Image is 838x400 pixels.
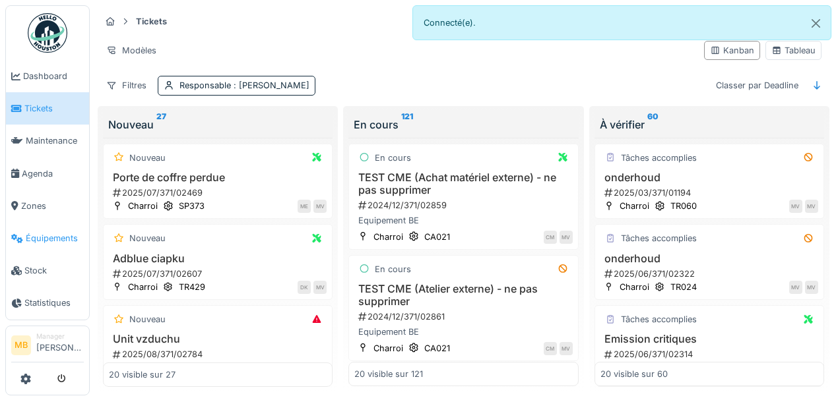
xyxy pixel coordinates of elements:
h3: Porte de coffre perdue [109,171,327,184]
h3: Adblue ciapku [109,252,327,265]
div: CP078 [670,362,697,374]
li: [PERSON_NAME] [36,331,84,360]
div: 2025/06/371/02322 [603,268,818,280]
div: ME [298,200,311,213]
span: Équipements [26,232,84,244]
a: Maintenance [6,125,89,157]
div: Kanban [710,44,754,57]
a: Agenda [6,157,89,190]
div: TR060 [670,200,697,212]
div: 2025/06/371/02314 [603,348,818,360]
span: Stock [24,264,84,277]
a: Zones [6,190,89,222]
div: Tableau [771,44,816,57]
div: Classer par Deadline [710,76,804,95]
div: 2025/03/371/01194 [603,186,818,199]
div: Equipement BE [354,214,572,227]
div: 2024/12/371/02861 [357,310,572,323]
li: MB [11,335,31,355]
div: À vérifier [600,117,819,132]
div: Equipement BE [354,326,572,338]
div: CM [544,231,557,244]
button: Close [801,6,831,41]
div: Connecté(e). [412,5,831,40]
div: CA021 [424,231,450,243]
div: CM [544,342,557,355]
span: Zones [21,200,84,212]
span: : [PERSON_NAME] [231,80,309,90]
div: Tâches accomplies [621,313,697,326]
div: Filtres [100,76,152,95]
h3: TEST CME (Atelier externe) - ne pas supprimer [354,283,572,308]
div: Charroi [620,362,649,374]
span: Maintenance [26,134,84,147]
div: Tâches accomplies [621,232,697,244]
div: MV [805,362,818,375]
div: MV [560,231,573,244]
div: Charroi [620,200,649,212]
div: Charroi [373,231,403,243]
sup: 60 [647,117,659,132]
a: Équipements [6,222,89,254]
div: 20 visible sur 121 [354,368,423,381]
div: MV [313,281,327,294]
div: En cours [354,117,573,132]
a: MB Manager[PERSON_NAME] [11,331,84,363]
div: Charroi [373,342,403,355]
div: 2025/07/371/02469 [112,186,327,199]
strong: Tickets [131,15,172,28]
a: Tickets [6,92,89,125]
h3: TEST CME (Achat matériel externe) - ne pas supprimer [354,171,572,196]
div: MV [560,342,573,355]
div: SP373 [179,200,205,212]
div: DK [298,281,311,294]
div: CA021 [424,342,450,355]
div: Manager [36,331,84,341]
div: Charroi [128,200,158,212]
a: Stock [6,254,89,287]
div: Tâches accomplies [621,152,697,164]
div: MV [789,281,802,294]
h3: Emission critiques [600,333,818,345]
div: En cours [375,152,411,164]
div: Nouveau [108,117,327,132]
span: Dashboard [23,70,84,82]
div: 2024/12/371/02859 [357,199,572,212]
div: Nouveau [129,152,166,164]
sup: 121 [401,117,413,132]
a: Dashboard [6,60,89,92]
div: 2025/08/371/02784 [112,348,327,360]
div: Nouveau [129,313,166,326]
img: Badge_color-CXgf-gQk.svg [28,13,67,53]
div: EB [789,362,802,375]
div: 20 visible sur 27 [109,368,176,381]
div: 20 visible sur 60 [600,368,668,381]
a: Statistiques [6,287,89,319]
div: Responsable [179,79,309,92]
h3: onderhoud [600,171,818,184]
div: En cours [375,263,411,275]
div: Nouveau [129,232,166,244]
span: Tickets [24,102,84,115]
div: Charroi [620,281,649,293]
sup: 27 [156,117,166,132]
div: MV [805,200,818,213]
span: Statistiques [24,297,84,309]
div: TR024 [670,281,697,293]
div: TR429 [179,281,205,293]
div: MV [789,200,802,213]
div: MV [313,200,327,213]
div: MV [805,281,818,294]
div: 2025/07/371/02607 [112,268,327,280]
h3: Unit vzduchu [109,333,327,345]
span: Agenda [22,167,84,180]
div: Modèles [100,41,162,60]
div: Charroi [128,281,158,293]
h3: onderhoud [600,252,818,265]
